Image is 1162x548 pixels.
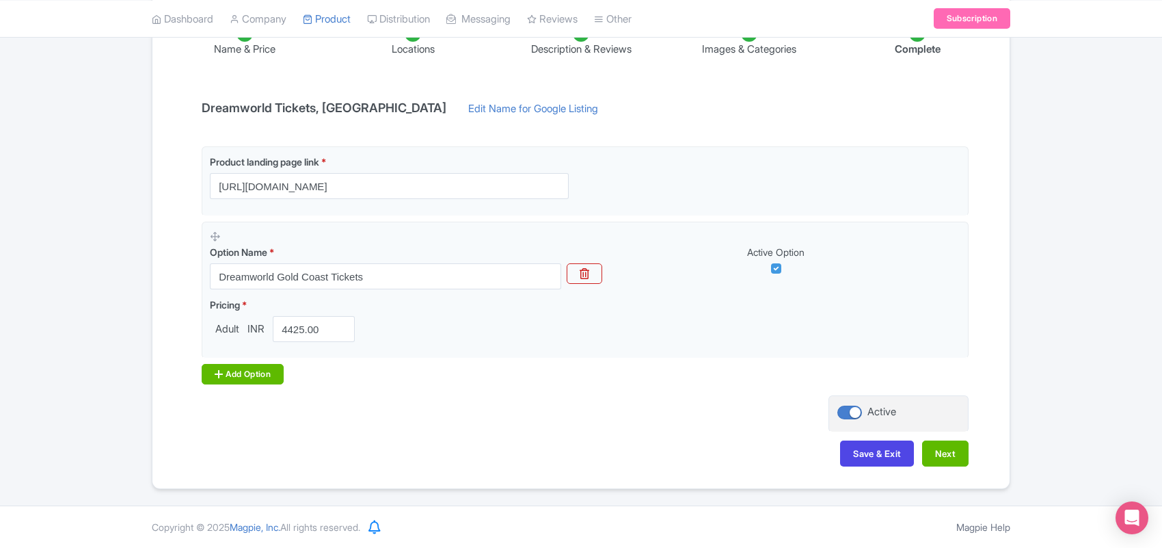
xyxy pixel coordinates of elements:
a: Subscription [934,8,1010,29]
button: Save & Exit [840,441,914,467]
li: Complete [833,25,1001,57]
span: INR [245,322,267,337]
a: Edit Name for Google Listing [455,101,612,123]
div: Active [867,404,896,420]
input: Option Name [210,263,561,289]
button: Next [922,441,969,467]
a: Magpie Help [956,521,1010,533]
li: Locations [329,25,497,57]
span: Magpie, Inc. [230,521,280,533]
span: Option Name [210,246,267,258]
span: Pricing [210,299,240,311]
input: Product landing page link [210,173,569,199]
span: Product landing page link [210,156,319,168]
span: Active Option [747,246,805,258]
div: Open Intercom Messenger [1116,501,1148,534]
li: Description & Reviews [497,25,665,57]
span: Adult [210,322,245,337]
li: Images & Categories [665,25,833,57]
li: Name & Price [161,25,329,57]
div: Add Option [202,364,284,384]
div: Copyright © 2025 All rights reserved. [144,520,368,534]
input: 0.00 [273,316,355,342]
h4: Dreamworld Tickets, [GEOGRAPHIC_DATA] [193,101,455,115]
